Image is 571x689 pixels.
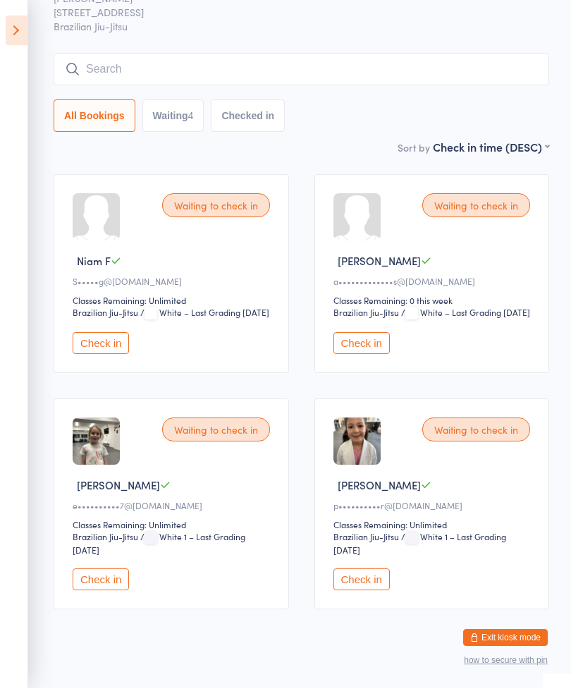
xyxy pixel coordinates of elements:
div: Waiting to check in [162,194,270,218]
button: Check in [333,333,390,355]
span: [PERSON_NAME] [77,478,160,493]
img: image1749250772.png [333,418,381,465]
span: [PERSON_NAME] [338,478,421,493]
div: p••••••••••r@[DOMAIN_NAME] [333,500,535,512]
div: Brazilian Jiu-Jitsu [73,307,138,319]
button: Exit kiosk mode [463,630,548,647]
div: Classes Remaining: Unlimited [73,295,274,307]
button: Check in [333,569,390,591]
span: [STREET_ADDRESS] [54,6,527,20]
span: [PERSON_NAME] [338,254,421,269]
div: e••••••••••7@[DOMAIN_NAME] [73,500,274,512]
span: Brazilian Jiu-Jitsu [54,20,549,34]
div: Waiting to check in [162,418,270,442]
span: Niam F [77,254,111,269]
div: Check in time (DESC) [433,140,549,155]
button: Waiting4 [142,100,204,133]
label: Sort by [398,141,430,155]
input: Search [54,54,549,86]
button: All Bookings [54,100,135,133]
button: Check in [73,569,129,591]
div: Brazilian Jiu-Jitsu [73,531,138,543]
div: S•••••g@[DOMAIN_NAME] [73,276,274,288]
span: / White – Last Grading [DATE] [140,307,269,319]
div: Classes Remaining: Unlimited [73,519,274,531]
div: Classes Remaining: Unlimited [333,519,535,531]
div: Waiting to check in [422,418,530,442]
span: / White – Last Grading [DATE] [401,307,530,319]
div: Classes Remaining: 0 this week [333,295,535,307]
button: how to secure with pin [464,656,548,666]
div: Brazilian Jiu-Jitsu [333,307,399,319]
div: 4 [188,111,194,122]
div: Waiting to check in [422,194,530,218]
img: image1750920579.png [73,418,120,465]
button: Check in [73,333,129,355]
div: Brazilian Jiu-Jitsu [333,531,399,543]
button: Checked in [211,100,285,133]
div: a•••••••••••••s@[DOMAIN_NAME] [333,276,535,288]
